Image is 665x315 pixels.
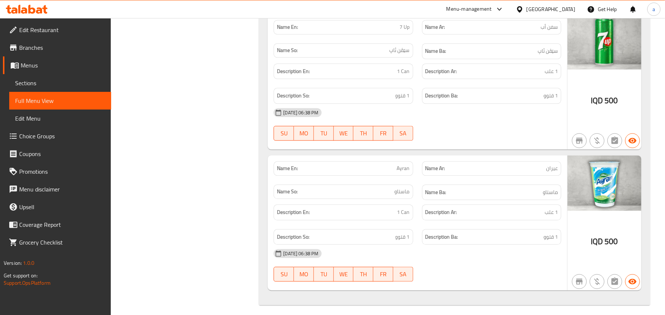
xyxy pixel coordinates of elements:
[334,126,354,141] button: WE
[314,267,334,281] button: TU
[546,165,558,172] span: عيران
[274,267,294,281] button: SU
[9,92,111,110] a: Full Menu View
[274,126,294,141] button: SU
[396,269,410,280] span: SA
[395,91,410,100] span: 1 قتوو
[297,269,311,280] span: MO
[544,232,558,242] span: 1 قتوو
[3,180,111,198] a: Menu disclaimer
[277,208,310,217] strong: Description En:
[397,67,410,76] span: 1 Can
[393,126,413,141] button: SA
[15,79,105,87] span: Sections
[3,198,111,216] a: Upsell
[541,23,558,31] span: سفن أب
[390,46,410,54] span: سێڤن ئاپ
[317,269,331,280] span: TU
[572,274,587,289] button: Not branch specific item
[4,271,38,280] span: Get support on:
[425,208,457,217] strong: Description Ar:
[3,127,111,145] a: Choice Groups
[568,155,641,211] img: ayran638909663639087468.jpg
[591,93,603,108] span: IQD
[393,267,413,281] button: SA
[317,128,331,139] span: TU
[425,232,458,242] strong: Description Ba:
[19,167,105,176] span: Promotions
[373,126,393,141] button: FR
[277,23,298,31] strong: Name En:
[353,126,373,141] button: TH
[425,165,445,172] strong: Name Ar:
[15,114,105,123] span: Edit Menu
[4,258,22,268] span: Version:
[3,145,111,163] a: Coupons
[590,133,604,148] button: Purchased item
[425,188,446,197] strong: Name Ba:
[3,233,111,251] a: Grocery Checklist
[543,188,558,197] span: ماستاو
[395,188,410,195] span: ماستاو
[545,67,558,76] span: 1 علب
[277,46,298,54] strong: Name So:
[538,46,558,56] span: سێڤن ئاپ
[607,274,622,289] button: Not has choices
[425,46,446,56] strong: Name Ba:
[280,109,321,116] span: [DATE] 06:38 PM
[337,128,351,139] span: WE
[568,14,641,69] img: 7_up638909663625536258.jpg
[294,126,314,141] button: MO
[19,132,105,141] span: Choice Groups
[280,250,321,257] span: [DATE] 06:38 PM
[545,208,558,217] span: 1 علب
[277,91,309,100] strong: Description So:
[314,126,334,141] button: TU
[544,91,558,100] span: 1 قتوو
[604,93,618,108] span: 500
[19,238,105,247] span: Grocery Checklist
[277,128,291,139] span: SU
[19,220,105,229] span: Coverage Report
[277,165,298,172] strong: Name En:
[337,269,351,280] span: WE
[591,234,603,249] span: IQD
[3,39,111,56] a: Branches
[277,188,298,195] strong: Name So:
[297,128,311,139] span: MO
[334,267,354,281] button: WE
[590,274,604,289] button: Purchased item
[397,208,410,217] span: 1 Can
[3,163,111,180] a: Promotions
[625,133,640,148] button: Available
[19,185,105,194] span: Menu disclaimer
[446,5,492,14] div: Menu-management
[3,56,111,74] a: Menus
[19,25,105,34] span: Edit Restaurant
[607,133,622,148] button: Not has choices
[15,96,105,105] span: Full Menu View
[373,267,393,281] button: FR
[397,165,410,172] span: Ayran
[277,67,310,76] strong: Description En:
[3,21,111,39] a: Edit Restaurant
[9,110,111,127] a: Edit Menu
[353,267,373,281] button: TH
[3,216,111,233] a: Coverage Report
[652,5,655,13] span: a
[9,74,111,92] a: Sections
[19,43,105,52] span: Branches
[425,67,457,76] strong: Description Ar:
[604,234,618,249] span: 500
[294,267,314,281] button: MO
[400,23,410,31] span: 7 Up
[19,149,105,158] span: Coupons
[277,269,291,280] span: SU
[425,91,458,100] strong: Description Ba:
[395,232,410,242] span: 1 قتوو
[396,128,410,139] span: SA
[376,128,390,139] span: FR
[356,269,370,280] span: TH
[572,133,587,148] button: Not branch specific item
[527,5,575,13] div: [GEOGRAPHIC_DATA]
